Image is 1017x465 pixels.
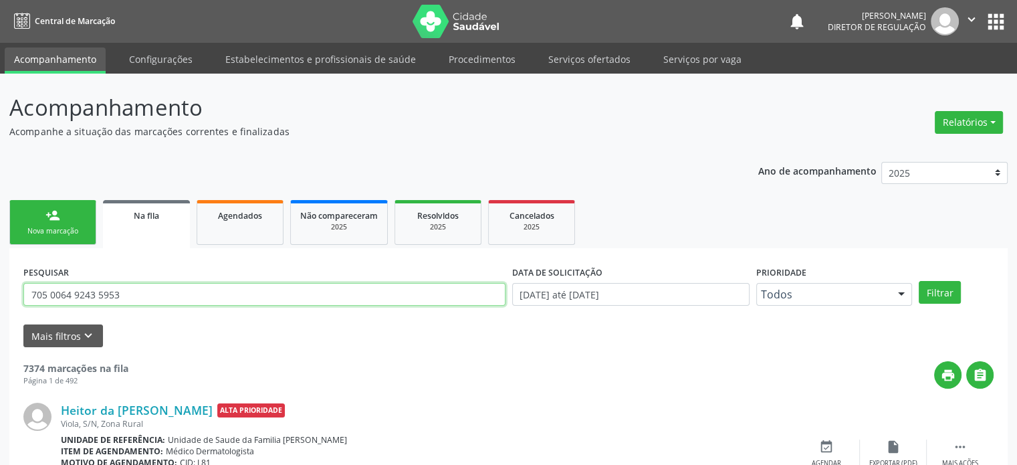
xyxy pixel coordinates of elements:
[9,91,708,124] p: Acompanhamento
[217,403,285,417] span: Alta Prioridade
[931,7,959,35] img: img
[966,361,994,389] button: 
[758,162,877,179] p: Ano de acompanhamento
[417,210,459,221] span: Resolvidos
[9,10,115,32] a: Central de Marcação
[61,434,165,446] b: Unidade de referência:
[964,12,979,27] i: 
[120,48,202,71] a: Configurações
[788,12,806,31] button: notifications
[498,222,565,232] div: 2025
[19,226,86,236] div: Nova marcação
[216,48,425,71] a: Estabelecimentos e profissionais de saúde
[300,210,378,221] span: Não compareceram
[81,329,96,343] i: keyboard_arrow_down
[23,324,103,348] button: Mais filtroskeyboard_arrow_down
[761,288,885,301] span: Todos
[935,111,1003,134] button: Relatórios
[166,446,254,457] span: Médico Dermatologista
[168,434,347,446] span: Unidade de Saude da Familia [PERSON_NAME]
[23,283,505,306] input: Nome, CNS
[959,7,984,35] button: 
[512,283,750,306] input: Selecione um intervalo
[512,262,602,283] label: DATA DE SOLICITAÇÃO
[984,10,1008,33] button: apps
[919,281,961,304] button: Filtrar
[439,48,525,71] a: Procedimentos
[45,208,60,223] div: person_add
[9,124,708,138] p: Acompanhe a situação das marcações correntes e finalizadas
[300,222,378,232] div: 2025
[23,375,128,387] div: Página 1 de 492
[61,418,793,430] div: Viola, S/N, Zona Rural
[539,48,640,71] a: Serviços ofertados
[819,440,834,454] i: event_available
[828,10,926,21] div: [PERSON_NAME]
[886,440,901,454] i: insert_drive_file
[61,403,213,417] a: Heitor da [PERSON_NAME]
[654,48,751,71] a: Serviços por vaga
[61,446,163,457] b: Item de agendamento:
[756,262,806,283] label: Prioridade
[510,210,554,221] span: Cancelados
[23,262,69,283] label: PESQUISAR
[973,368,988,383] i: 
[218,210,262,221] span: Agendados
[405,222,471,232] div: 2025
[23,362,128,375] strong: 7374 marcações na fila
[934,361,962,389] button: print
[5,48,106,74] a: Acompanhamento
[941,368,955,383] i: print
[828,21,926,33] span: Diretor de regulação
[134,210,159,221] span: Na fila
[35,15,115,27] span: Central de Marcação
[23,403,51,431] img: img
[953,440,968,454] i: 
